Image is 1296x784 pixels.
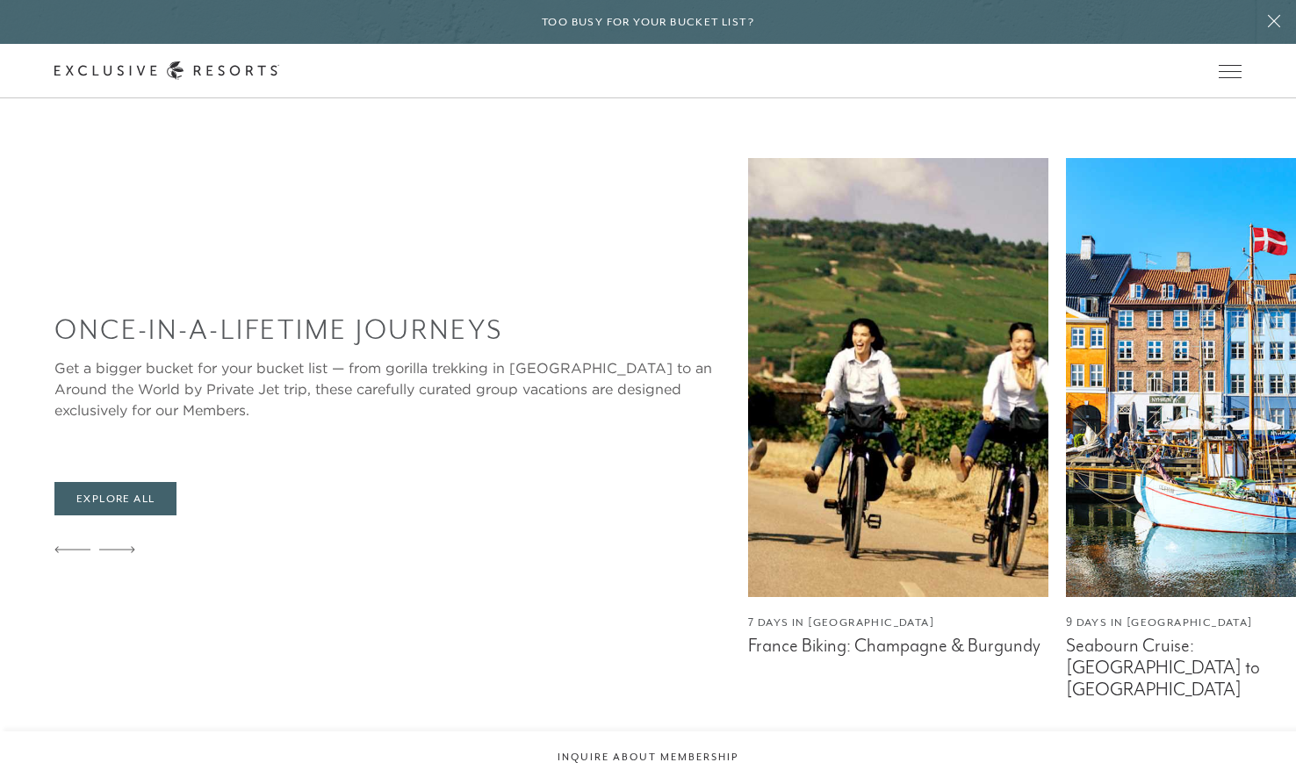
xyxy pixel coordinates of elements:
a: Explore All [54,482,176,515]
figcaption: 7 Days in [GEOGRAPHIC_DATA] [748,615,1048,631]
h6: Too busy for your bucket list? [542,14,754,31]
figcaption: France Biking: Champagne & Burgundy [748,635,1048,657]
button: Open navigation [1219,65,1242,77]
div: Get a bigger bucket for your bucket list — from gorilla trekking in [GEOGRAPHIC_DATA] to an Aroun... [54,357,722,421]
